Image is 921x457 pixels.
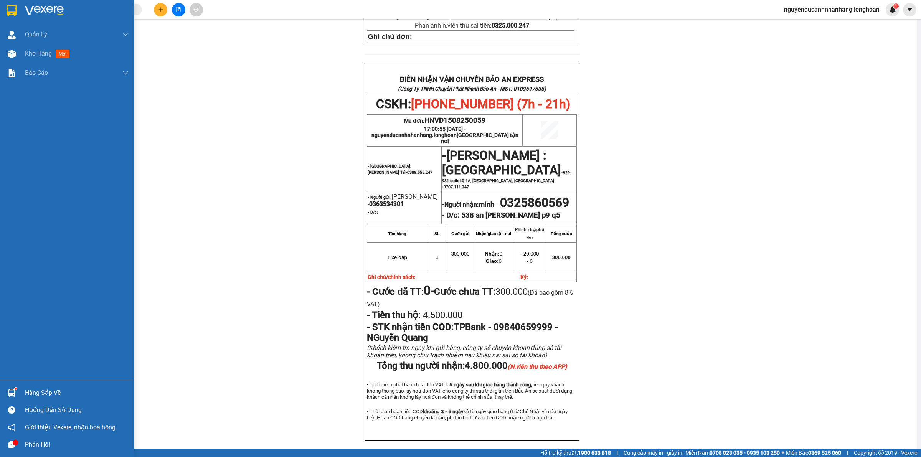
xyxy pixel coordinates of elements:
strong: - D/c: [442,211,459,219]
span: CÔNG TY TNHH CHUYỂN PHÁT NHANH BẢO AN [67,16,141,30]
span: Cung cấp máy in - giấy in: [624,449,683,457]
span: [PERSON_NAME] - [368,193,438,208]
span: down [122,70,129,76]
div: Phản hồi [25,439,129,450]
strong: Tên hàng [388,231,406,236]
span: 0389.555.247 [407,170,432,175]
span: - [424,283,434,298]
span: - Thời gian hoàn tiền COD kể từ ngày giao hàng (trừ Chủ Nhật và các ngày Lễ). Hoàn COD bằng chuyể... [367,409,568,421]
span: 1 xe đạp [387,254,407,260]
span: HNVD1508250059 [424,116,486,125]
span: - [442,155,571,190]
img: icon-new-feature [889,6,896,13]
sup: 1 [893,3,899,9]
span: [PHONE_NUMBER] (7h - 21h) [411,97,570,111]
img: solution-icon [8,69,16,77]
span: mới [56,50,69,58]
span: : [367,286,434,297]
span: - STK nhận tiền COD: [367,322,558,343]
span: - [494,201,500,208]
span: - [442,148,446,163]
span: Quản Lý [25,30,47,39]
span: Phản ánh n.viên thu sai tiền: [415,22,529,29]
span: message [8,441,15,448]
span: notification [8,424,15,431]
span: - Thời điểm phát hành hoá đơn VAT là nếu quý khách không thông báo lấy hoá đơn VAT cho công ty th... [367,382,572,400]
strong: 538 an [PERSON_NAME] p9 q5 [461,211,560,219]
span: [PERSON_NAME] : [GEOGRAPHIC_DATA] [442,148,561,177]
span: minh [479,200,494,209]
button: file-add [172,3,185,16]
span: ⚪️ [782,451,784,454]
span: 4.800.000 [465,360,567,371]
span: 300.000 [451,251,469,257]
strong: CSKH: [21,16,41,23]
span: 0 [485,258,501,264]
strong: - Tiền thu hộ [367,310,418,320]
span: Giới thiệu Vexere, nhận hoa hồng [25,422,116,432]
span: Tổng thu người nhận: [377,360,567,371]
span: Người nhận: [444,201,494,208]
strong: - Cước đã TT [367,286,421,297]
strong: 0369 525 060 [808,450,841,456]
strong: (Công Ty TNHH Chuyển Phát Nhanh Bảo An - MST: 0109597835) [398,86,546,92]
img: warehouse-icon [8,31,16,39]
sup: 1 [15,388,17,390]
span: down [122,31,129,38]
span: | [847,449,848,457]
span: TPBank - 09840659999 - NGuyễn Quang [367,322,558,343]
strong: 0325.000.247 [492,22,529,29]
span: 0363534301 [369,200,404,208]
strong: Tổng cước [551,231,572,236]
span: Báo cáo [25,68,48,78]
span: question-circle [8,406,15,414]
strong: 0 [424,283,431,298]
span: Hỗ trợ kỹ thuật: [540,449,611,457]
img: warehouse-icon [8,50,16,58]
strong: - D/c: [368,210,378,215]
span: 929-931 quốc lộ 1A, [GEOGRAPHIC_DATA], [GEOGRAPHIC_DATA] - [442,170,571,190]
span: Mã đơn: HNVD1508250056 [3,41,118,51]
span: (n.viên thu theo App) [459,13,558,20]
span: 17:00:55 [DATE] - [371,126,518,144]
span: [GEOGRAPHIC_DATA] tận nơi [441,132,518,144]
strong: Cước gửi [451,231,469,236]
strong: SL [434,231,440,236]
strong: Nhận: [485,251,499,257]
strong: Ghi chú/chính sách: [368,274,416,280]
strong: khoảng 3 - 5 ngày [423,409,464,414]
span: | [617,449,618,457]
strong: Giao: [485,258,498,264]
span: 16:57:51 [DATE] [3,53,48,59]
span: - [GEOGRAPHIC_DATA]: [PERSON_NAME] Trì- [368,164,432,175]
img: logo-vxr [7,5,17,16]
button: plus [154,3,167,16]
div: Hướng dẫn sử dụng [25,404,129,416]
strong: 5 ngày sau khi giao hàng thành công, [449,382,532,388]
strong: BIÊN NHẬN VẬN CHUYỂN BẢO AN EXPRESS [400,75,544,84]
strong: PHIẾU DÁN LÊN HÀNG [51,3,152,14]
strong: - Người gửi: [368,195,391,200]
span: 1 [436,254,438,260]
button: caret-down [903,3,916,16]
span: 0325860569 [500,195,569,210]
span: 0 [485,251,502,257]
strong: 1900 633 818 [578,450,611,456]
strong: Cước chưa TT: [434,286,495,297]
strong: Nhận/giao tận nơi [476,231,511,236]
span: 1 [895,3,897,9]
em: (N.viên thu theo APP) [508,363,567,370]
span: nguyenducanhnhanhang.longhoan [778,5,886,14]
span: 300.000 [552,254,571,260]
span: caret-down [906,6,913,13]
span: file-add [176,7,181,12]
span: nguyenducanhnhanhang.longhoan [371,132,518,144]
span: Mã đơn: [404,118,486,124]
strong: Ký: [520,274,528,280]
span: Kho hàng [25,50,52,57]
strong: Ghi chú đơn: [368,33,412,41]
span: (Khách kiểm tra ngay khi gửi hàng, công ty sẽ chuyển khoản đúng số tài khoản trên, không chịu trá... [367,344,561,359]
strong: Phí thu hộ/phụ thu [515,227,544,240]
span: : [367,310,462,320]
img: warehouse-icon [8,389,16,397]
